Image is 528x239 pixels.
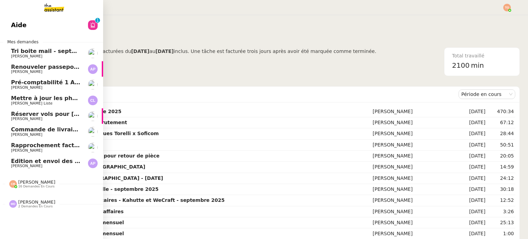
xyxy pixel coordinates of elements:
[11,48,109,54] span: Tri boite mail - septembre 2025
[471,60,484,71] span: min
[11,69,42,74] span: [PERSON_NAME]
[452,61,470,69] span: 2100
[459,106,487,117] td: [DATE]
[371,184,459,195] td: [PERSON_NAME]
[11,142,207,149] span: Rapprochement factures/paiements clients - 1 septembre 2025
[11,117,42,121] span: [PERSON_NAME]
[459,162,487,173] td: [DATE]
[487,128,515,139] td: 28:44
[459,217,487,228] td: [DATE]
[95,18,100,23] nz-badge-sup: 1
[487,206,515,217] td: 3:26
[371,117,459,128] td: [PERSON_NAME]
[11,101,53,106] span: [PERSON_NAME] Liste
[11,95,120,101] span: Mettre à jour les photos des hôtels
[174,48,376,54] span: inclus. Une tâche est facturée trois jours après avoir été marquée comme terminée.
[36,164,145,170] strong: Réserver vols pour [GEOGRAPHIC_DATA]
[88,127,98,137] img: users%2FSOpzwpywf0ff3GVMrjy6wZgYrbV2%2Favatar%2F1615313811401.jpeg
[371,217,459,228] td: [PERSON_NAME]
[487,151,515,162] td: 20:05
[371,151,459,162] td: [PERSON_NAME]
[487,162,515,173] td: 14:59
[487,184,515,195] td: 30:18
[35,87,459,101] div: Demandes
[36,197,224,203] strong: Classement relevès bancaires - Kahutte et WeCraft - septembre 2025
[459,195,487,206] td: [DATE]
[11,85,42,90] span: [PERSON_NAME]
[36,120,127,125] strong: Publier l'annonce de recrutement
[11,148,42,153] span: [PERSON_NAME]
[3,39,43,45] span: Mes demandes
[11,79,174,86] span: Pré-comptabilité 1 ADDINGWELL - 1 septembre 2025
[88,111,98,121] img: users%2Fvjxz7HYmGaNTSE4yF5W2mFwJXra2%2Favatar%2Ff3aef901-807b-4123-bf55-4aed7c5d6af5
[371,140,459,151] td: [PERSON_NAME]
[131,48,149,54] b: [DATE]
[459,151,487,162] td: [DATE]
[487,195,515,206] td: 12:52
[487,106,515,117] td: 470:34
[11,126,112,133] span: Commande de livraisons- [DATE]
[11,64,112,70] span: Renouveler passeport américain
[96,18,99,24] p: 1
[503,4,511,11] img: svg
[452,52,512,60] div: Total travaillé
[88,96,98,105] img: svg
[18,185,55,188] span: 16 demandes en cours
[487,173,515,184] td: 24:12
[371,162,459,173] td: [PERSON_NAME]
[459,184,487,195] td: [DATE]
[11,111,136,117] span: Réserver vols pour [GEOGRAPHIC_DATA]
[459,117,487,128] td: [DATE]
[11,164,42,168] span: [PERSON_NAME]
[11,54,42,58] span: [PERSON_NAME]
[459,128,487,139] td: [DATE]
[88,64,98,74] img: svg
[9,180,17,188] img: svg
[487,217,515,228] td: 25:13
[88,48,98,58] img: users%2F9mvJqJUvllffspLsQzytnd0Nt4c2%2Favatar%2F82da88e3-d90d-4e39-b37d-dcb7941179ae
[18,180,55,185] span: [PERSON_NAME]
[150,48,155,54] span: au
[88,159,98,168] img: svg
[88,143,98,152] img: users%2FrssbVgR8pSYriYNmUDKzQX9syo02%2Favatar%2Fb215b948-7ecd-4adc-935c-e0e4aeaee93e
[371,173,459,184] td: [PERSON_NAME]
[461,90,513,99] nz-select-item: Période en cours
[11,158,157,164] span: Edition et envoi des factures - septembre 2025
[459,206,487,217] td: [DATE]
[371,206,459,217] td: [PERSON_NAME]
[487,117,515,128] td: 67:12
[18,199,55,205] span: [PERSON_NAME]
[459,140,487,151] td: [DATE]
[371,195,459,206] td: [PERSON_NAME]
[371,128,459,139] td: [PERSON_NAME]
[459,173,487,184] td: [DATE]
[155,48,174,54] b: [DATE]
[18,205,53,208] span: 2 demandes en cours
[11,20,26,30] span: Aide
[88,80,98,89] img: users%2FrssbVgR8pSYriYNmUDKzQX9syo02%2Favatar%2Fb215b948-7ecd-4adc-935c-e0e4aeaee93e
[11,132,42,137] span: [PERSON_NAME]
[9,200,17,208] img: svg
[487,140,515,151] td: 50:51
[371,106,459,117] td: [PERSON_NAME]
